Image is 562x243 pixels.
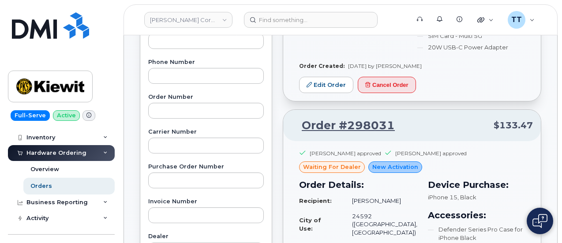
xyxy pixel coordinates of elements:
[358,77,416,93] button: Cancel Order
[148,94,264,100] label: Order Number
[417,32,525,40] li: SIM Card - Multi 5G
[303,163,361,171] span: waiting for dealer
[494,119,533,132] span: $133.47
[299,197,332,204] strong: Recipient:
[395,150,467,157] div: [PERSON_NAME] approved
[511,15,522,25] span: TT
[348,63,422,69] span: [DATE] by [PERSON_NAME]
[457,194,476,201] span: , Black
[299,77,353,93] a: Edit Order
[428,194,457,201] span: iPhone 15
[148,234,264,239] label: Dealer
[310,150,381,157] div: [PERSON_NAME] approved
[299,178,417,191] h3: Order Details:
[148,60,264,65] label: Phone Number
[417,43,525,52] li: 20W USB-C Power Adapter
[244,12,378,28] input: Find something...
[372,163,418,171] span: New Activation
[148,199,264,205] label: Invoice Number
[532,214,547,228] img: Open chat
[299,217,321,232] strong: City of Use:
[344,209,417,240] td: 24592 ([GEOGRAPHIC_DATA], [GEOGRAPHIC_DATA])
[291,118,395,134] a: Order #298031
[471,11,500,29] div: Quicklinks
[144,12,232,28] a: Kiewit Corporation
[428,209,525,222] h3: Accessories:
[299,63,345,69] strong: Order Created:
[428,225,525,242] li: Defender Series Pro Case for iPhone Black
[148,164,264,170] label: Purchase Order Number
[428,178,525,191] h3: Device Purchase:
[344,193,417,209] td: [PERSON_NAME]
[502,11,541,29] div: Travis Tedesco
[148,129,264,135] label: Carrier Number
